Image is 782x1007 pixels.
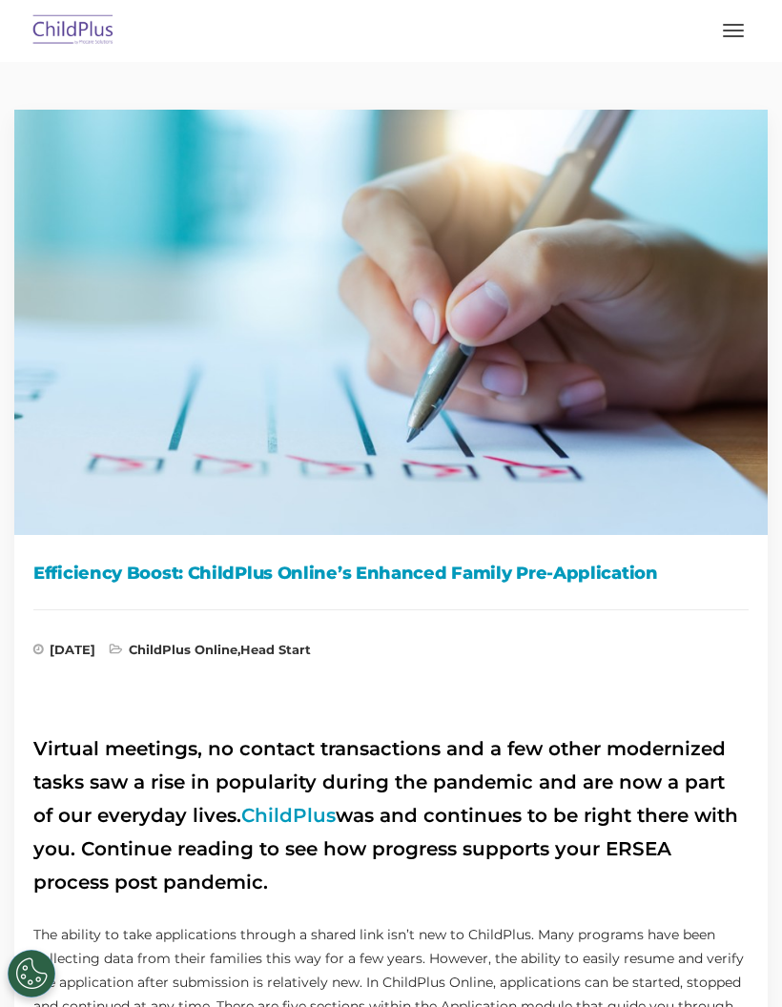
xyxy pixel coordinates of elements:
span: , [110,644,311,663]
img: ChildPlus by Procare Solutions [29,9,118,53]
a: ChildPlus [241,804,336,827]
h1: Efficiency Boost: ChildPlus Online’s Enhanced Family Pre-Application [33,559,749,587]
button: Cookies Settings [8,950,55,997]
a: Head Start [240,642,311,657]
span: [DATE] [33,644,95,663]
a: ChildPlus Online [129,642,237,657]
h2: Virtual meetings, no contact transactions and a few other modernized tasks saw a rise in populari... [33,732,749,899]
